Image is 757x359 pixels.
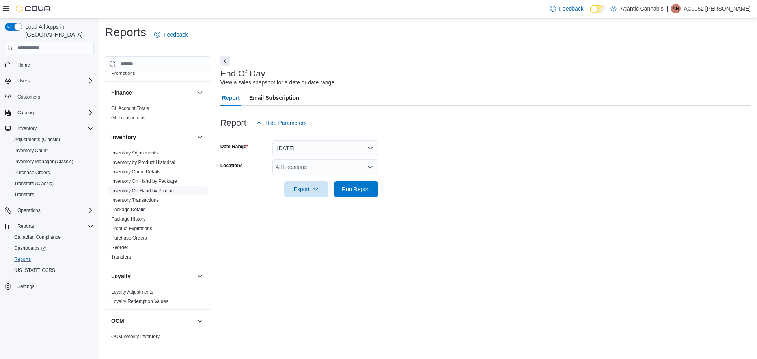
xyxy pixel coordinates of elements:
[14,192,34,198] span: Transfers
[2,59,97,71] button: Home
[546,1,586,17] a: Feedback
[272,140,378,156] button: [DATE]
[111,70,135,76] span: Promotions
[14,76,94,86] span: Users
[111,169,160,175] span: Inventory Count Details
[111,106,149,111] a: GL Account Totals
[11,244,94,253] span: Dashboards
[667,4,668,13] p: |
[2,91,97,102] button: Customers
[14,206,44,215] button: Operations
[673,4,679,13] span: AR
[14,206,94,215] span: Operations
[11,168,53,177] a: Purchase Orders
[111,244,128,251] span: Reorder
[195,272,205,281] button: Loyalty
[17,94,40,100] span: Customers
[111,298,168,305] span: Loyalty Redemption Values
[11,146,94,155] span: Inventory Count
[220,78,336,87] div: View a sales snapshot for a date or date range.
[111,206,145,213] span: Package Details
[8,189,97,200] button: Transfers
[111,197,159,203] span: Inventory Transactions
[11,135,94,144] span: Adjustments (Classic)
[8,232,97,243] button: Canadian Compliance
[265,119,307,127] span: Hide Parameters
[220,162,243,169] label: Locations
[111,216,145,222] a: Package History
[14,60,33,70] a: Home
[14,221,94,231] span: Reports
[8,156,97,167] button: Inventory Manager (Classic)
[195,132,205,142] button: Inventory
[111,272,194,280] button: Loyalty
[11,168,94,177] span: Purchase Orders
[14,234,61,240] span: Canadian Compliance
[8,178,97,189] button: Transfers (Classic)
[111,334,160,339] a: OCM Weekly Inventory
[8,167,97,178] button: Purchase Orders
[111,179,177,184] a: Inventory On Hand by Package
[111,272,131,280] h3: Loyalty
[111,317,194,325] button: OCM
[17,207,41,214] span: Operations
[621,4,664,13] p: Atlantic Cannabis
[111,225,152,232] span: Product Expirations
[8,265,97,276] button: [US_STATE] CCRS
[14,124,94,133] span: Inventory
[2,107,97,118] button: Catalog
[2,123,97,134] button: Inventory
[289,181,324,197] span: Export
[11,255,34,264] a: Reports
[11,190,37,199] a: Transfers
[17,283,34,290] span: Settings
[105,148,211,265] div: Inventory
[220,118,246,128] h3: Report
[111,178,177,184] span: Inventory On Hand by Package
[111,289,153,295] a: Loyalty Adjustments
[111,159,175,166] span: Inventory by Product Historical
[671,4,681,13] div: AC0052 Rice Tanita
[111,105,149,112] span: GL Account Totals
[14,92,43,102] a: Customers
[14,180,54,187] span: Transfers (Classic)
[14,60,94,70] span: Home
[11,135,63,144] a: Adjustments (Classic)
[11,255,94,264] span: Reports
[14,282,37,291] a: Settings
[164,31,188,39] span: Feedback
[367,164,373,170] button: Open list of options
[14,136,60,143] span: Adjustments (Classic)
[105,332,211,344] div: OCM
[111,317,124,325] h3: OCM
[8,243,97,254] a: Dashboards
[105,104,211,126] div: Finance
[11,179,57,188] a: Transfers (Classic)
[111,188,175,193] a: Inventory On Hand by Product
[2,281,97,292] button: Settings
[195,316,205,326] button: OCM
[111,160,175,165] a: Inventory by Product Historical
[11,233,64,242] a: Canadian Compliance
[684,4,751,13] p: AC0052 [PERSON_NAME]
[111,133,136,141] h3: Inventory
[17,125,37,132] span: Inventory
[11,157,94,166] span: Inventory Manager (Classic)
[105,287,211,309] div: Loyalty
[111,150,158,156] span: Inventory Adjustments
[17,223,34,229] span: Reports
[16,5,51,13] img: Cova
[195,88,205,97] button: Finance
[5,56,94,313] nav: Complex example
[220,143,248,150] label: Date Range
[14,256,31,262] span: Reports
[11,266,94,275] span: Washington CCRS
[111,115,145,121] a: GL Transactions
[220,56,230,66] button: Next
[14,92,94,102] span: Customers
[11,146,51,155] a: Inventory Count
[22,23,94,39] span: Load All Apps in [GEOGRAPHIC_DATA]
